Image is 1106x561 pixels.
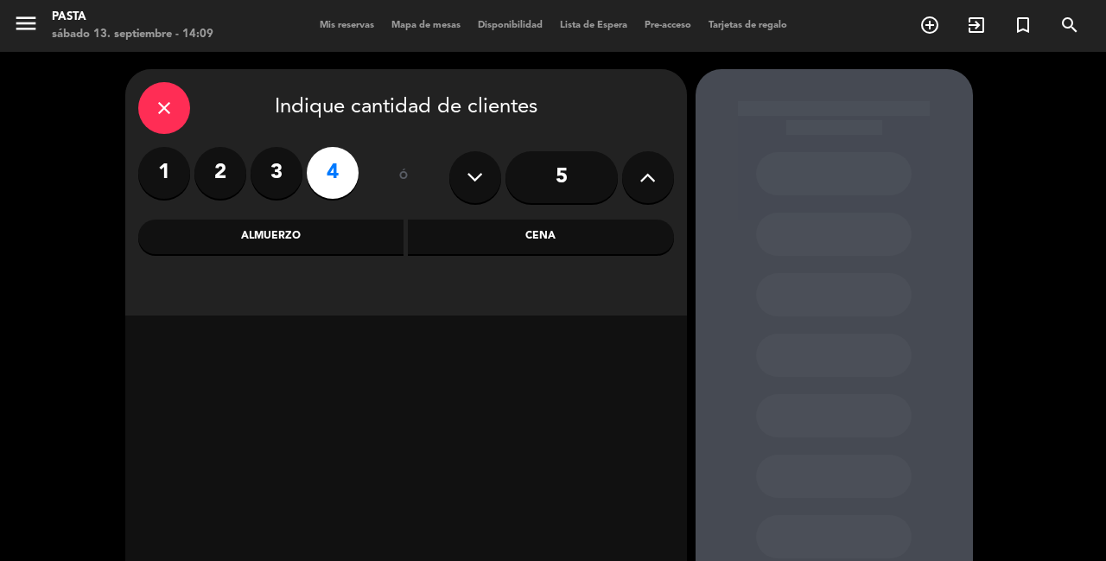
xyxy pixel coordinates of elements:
button: menu [13,10,39,42]
label: 1 [138,147,190,199]
i: close [154,98,175,118]
i: add_circle_outline [919,15,940,35]
i: exit_to_app [966,15,987,35]
div: Cena [408,220,674,254]
div: sábado 13. septiembre - 14:09 [52,26,213,43]
label: 4 [307,147,359,199]
label: 3 [251,147,302,199]
label: 2 [194,147,246,199]
span: Lista de Espera [551,21,636,30]
span: Mapa de mesas [383,21,469,30]
span: Disponibilidad [469,21,551,30]
span: Tarjetas de regalo [700,21,796,30]
div: Almuerzo [138,220,404,254]
span: Pre-acceso [636,21,700,30]
span: Mis reservas [311,21,383,30]
div: Indique cantidad de clientes [138,82,674,134]
i: turned_in_not [1013,15,1033,35]
i: menu [13,10,39,36]
div: Pasta [52,9,213,26]
div: ó [376,147,432,207]
i: search [1059,15,1080,35]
